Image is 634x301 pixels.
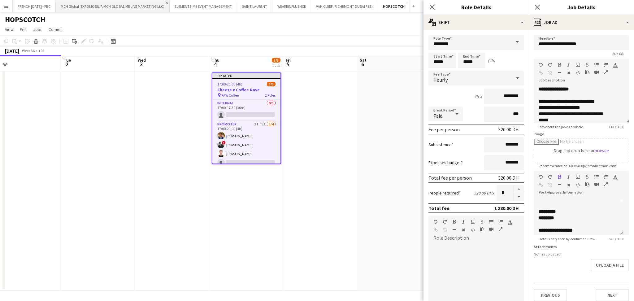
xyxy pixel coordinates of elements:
[20,27,27,32] span: Edit
[272,58,280,63] span: 3/5
[607,51,629,56] span: 20 / 140
[5,48,19,54] div: [DATE]
[594,174,599,179] button: Unordered List
[212,87,280,93] h3: Cheese x Coffee Rave
[452,227,456,232] button: Horizontal Line
[585,182,589,187] button: Paste as plain text
[498,219,503,224] button: Ordered List
[38,48,44,53] div: +04
[534,252,629,256] div: No files uploaded.
[360,57,367,63] span: Sat
[138,57,146,63] span: Wed
[576,62,580,67] button: Underline
[13,0,56,12] button: FRENCH [DATE] - FBC
[604,237,629,241] span: 620 / 8000
[212,121,280,169] app-card-role: Promoter2I75A3/417:00-21:00 (4h)[PERSON_NAME]![PERSON_NAME][PERSON_NAME]
[311,0,378,12] button: VAN CLEEF (RICHEMONT DUBAI FZE)
[594,182,599,187] button: Insert video
[594,70,599,75] button: Insert video
[489,219,493,224] button: Unordered List
[221,93,239,98] span: RAW Coffee
[31,25,45,33] a: Jobs
[265,93,276,98] span: 2 Roles
[604,174,608,179] button: Ordered List
[56,0,170,12] button: MCH Global (EXPOMOBILIA MCH GLOBAL ME LIVE MARKETING LLC)
[286,57,291,63] span: Fri
[211,61,219,68] span: 4
[567,70,571,75] button: Clear Formatting
[428,160,463,165] label: Expenses budget
[498,227,503,232] button: Fullscreen
[359,61,367,68] span: 6
[604,124,629,129] span: 113 / 8000
[591,259,629,271] button: Upload a file
[474,190,494,196] div: 320.00 DH x
[613,174,617,179] button: Text Color
[471,219,475,224] button: Underline
[576,182,580,187] button: HTML Code
[433,219,438,224] button: Undo
[488,58,495,63] div: (4h)
[534,124,588,129] span: Info about the job as a whole
[585,62,589,67] button: Strikethrough
[443,219,447,224] button: Redo
[557,182,562,187] button: Horizontal Line
[212,73,280,78] div: Updated
[567,182,571,187] button: Clear Formatting
[2,25,16,33] a: View
[46,25,65,33] a: Comms
[428,175,472,181] div: Total fee per person
[423,3,529,11] h3: Role Details
[217,82,242,86] span: 17:00-21:00 (4h)
[49,27,63,32] span: Comms
[461,219,466,224] button: Italic
[514,185,524,193] button: Increase
[428,142,454,147] label: Subsistence
[498,175,519,181] div: 320.00 DH
[452,219,456,224] button: Bold
[557,62,562,67] button: Bold
[604,182,608,187] button: Fullscreen
[433,113,442,119] span: Paid
[170,0,237,12] button: ELEMENTS-ME EVENT MANAGEMENT
[534,244,557,249] label: Attachments
[433,77,448,83] span: Hourly
[534,164,621,168] span: Recommendation: 600 x 400px, smaller than 2mb
[212,57,219,63] span: Thu
[585,70,589,75] button: Paste as plain text
[539,174,543,179] button: Undo
[508,219,512,224] button: Text Color
[576,70,580,75] button: HTML Code
[272,0,311,12] button: WEAREINFLUENCE
[474,94,482,99] div: 4h x
[272,63,280,68] div: 1 Job
[514,193,524,201] button: Decrease
[548,62,552,67] button: Redo
[423,15,529,30] div: Shift
[585,174,589,179] button: Strikethrough
[594,62,599,67] button: Unordered List
[613,62,617,67] button: Text Color
[285,61,291,68] span: 5
[378,0,410,12] button: HOPSCOTCH
[137,61,146,68] span: 3
[548,174,552,179] button: Redo
[557,70,562,75] button: Horizontal Line
[64,57,71,63] span: Tue
[212,100,280,121] app-card-role: Internal0/117:00-17:30 (30m)
[222,141,226,145] span: !
[5,15,45,24] h1: HOPSCOTCH
[480,227,484,232] button: Paste as plain text
[529,3,634,11] h3: Job Details
[267,82,276,86] span: 3/5
[576,174,580,179] button: Underline
[428,126,460,133] div: Fee per person
[33,27,42,32] span: Jobs
[212,72,281,164] app-job-card: Updated17:00-21:00 (4h)3/5Cheese x Coffee Rave RAW Coffee2 RolesInternal0/117:00-17:30 (30m) Prom...
[428,205,449,211] div: Total fee
[480,219,484,224] button: Strikethrough
[63,61,71,68] span: 2
[494,205,519,211] div: 1 280.00 DH
[461,227,466,232] button: Clear Formatting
